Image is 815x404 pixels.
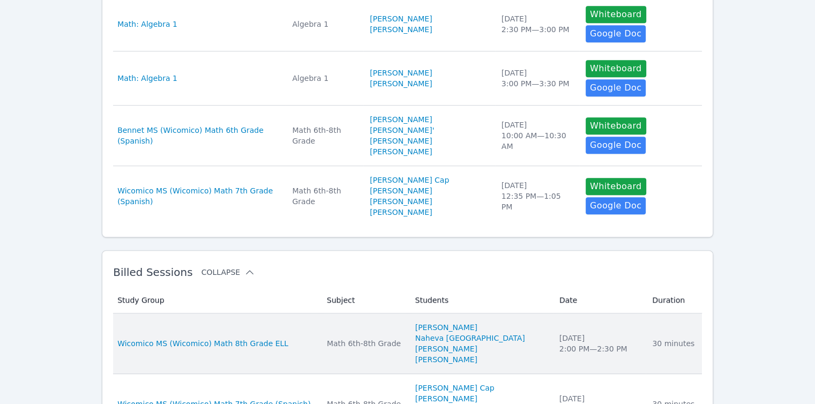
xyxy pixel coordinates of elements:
button: Whiteboard [586,60,646,77]
tr: Math: Algebra 1Algebra 1[PERSON_NAME] [PERSON_NAME][DATE]3:00 PM—3:30 PMWhiteboardGoogle Doc [113,51,702,106]
div: [DATE] 2:00 PM — 2:30 PM [559,333,640,354]
a: [PERSON_NAME] [370,185,432,196]
span: Billed Sessions [113,266,192,279]
a: [PERSON_NAME] [370,114,432,125]
div: 30 minutes [652,338,696,349]
a: Google Doc [586,25,646,42]
th: Students [409,287,553,313]
a: Google Doc [586,137,646,154]
a: [PERSON_NAME] [370,207,432,218]
th: Date [553,287,646,313]
tr: Wicomico MS (Wicomico) Math 7th Grade (Spanish)Math 6th-8th Grade[PERSON_NAME] Cap[PERSON_NAME][P... [113,166,702,226]
a: [PERSON_NAME] [PERSON_NAME] [370,68,488,89]
tr: Bennet MS (Wicomico) Math 6th Grade (Spanish)Math 6th-8th Grade[PERSON_NAME][PERSON_NAME]' [PERSO... [113,106,702,166]
th: Subject [320,287,409,313]
button: Whiteboard [586,6,646,23]
a: [PERSON_NAME]' [PERSON_NAME] [370,125,488,146]
a: [PERSON_NAME] [370,146,432,157]
th: Study Group [113,287,320,313]
a: Bennet MS (Wicomico) Math 6th Grade (Spanish) [117,125,279,146]
div: Algebra 1 [292,19,357,29]
button: Collapse [201,267,255,278]
div: Math 6th-8th Grade [292,185,357,207]
a: Math: Algebra 1 [117,73,177,84]
a: Google Doc [586,79,646,96]
a: [PERSON_NAME] Cap [370,175,449,185]
div: [DATE] 2:30 PM — 3:00 PM [502,13,573,35]
a: Wicomico MS (Wicomico) Math 8th Grade ELL [117,338,288,349]
div: [DATE] 12:35 PM — 1:05 PM [502,180,573,212]
tr: Wicomico MS (Wicomico) Math 8th Grade ELLMath 6th-8th Grade[PERSON_NAME]Naheva [GEOGRAPHIC_DATA][... [113,313,702,374]
a: Google Doc [586,197,646,214]
div: [DATE] 10:00 AM — 10:30 AM [502,119,573,152]
div: [DATE] 3:00 PM — 3:30 PM [502,68,573,89]
a: [PERSON_NAME] [415,322,477,333]
a: Wicomico MS (Wicomico) Math 7th Grade (Spanish) [117,185,279,207]
a: [PERSON_NAME] [415,354,477,365]
a: [PERSON_NAME] Cap [415,383,495,393]
a: [PERSON_NAME] [PERSON_NAME] [370,13,488,35]
button: Whiteboard [586,178,646,195]
a: [PERSON_NAME] [370,196,432,207]
a: Math: Algebra 1 [117,19,177,29]
a: [PERSON_NAME] [415,343,477,354]
th: Duration [646,287,702,313]
div: Math 6th-8th Grade [327,338,402,349]
button: Whiteboard [586,117,646,134]
div: Math 6th-8th Grade [292,125,357,146]
a: Naheva [GEOGRAPHIC_DATA] [415,333,525,343]
div: Algebra 1 [292,73,357,84]
a: [PERSON_NAME] [415,393,477,404]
